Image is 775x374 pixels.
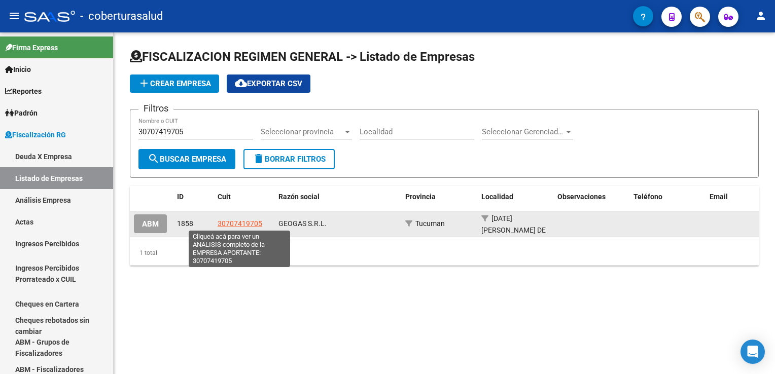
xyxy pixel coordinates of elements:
span: [DATE][PERSON_NAME] DE TUCUMAN [481,214,546,246]
span: Observaciones [557,193,606,201]
div: Open Intercom Messenger [741,340,765,364]
h3: Filtros [138,101,173,116]
datatable-header-cell: Razón social [274,186,401,208]
span: 1858 [177,219,193,228]
datatable-header-cell: Cuit [214,186,274,208]
div: 1 total [130,240,759,266]
span: Provincia [405,193,436,201]
span: Borrar Filtros [253,155,326,164]
span: FISCALIZACION REGIMEN GENERAL -> Listado de Empresas [130,50,475,64]
span: Crear Empresa [138,79,211,88]
button: Buscar Empresa [138,149,235,169]
datatable-header-cell: Localidad [477,186,553,208]
span: 30707419705 [218,219,262,228]
span: GEOGAS S.R.L. [278,219,327,228]
span: Razón social [278,193,320,201]
datatable-header-cell: Observaciones [553,186,629,208]
button: Crear Empresa [130,74,219,93]
mat-icon: delete [253,153,265,165]
datatable-header-cell: Provincia [401,186,477,208]
span: Teléfono [633,193,662,201]
button: Exportar CSV [227,74,310,93]
span: - coberturasalud [80,5,163,27]
span: Email [710,193,728,201]
mat-icon: add [138,77,150,89]
span: Fiscalización RG [5,129,66,140]
button: Borrar Filtros [243,149,335,169]
span: ABM [142,219,159,229]
datatable-header-cell: ID [173,186,214,208]
span: Buscar Empresa [148,155,226,164]
span: Inicio [5,64,31,75]
span: Seleccionar provincia [261,127,343,136]
span: Exportar CSV [235,79,302,88]
span: ID [177,193,184,201]
mat-icon: cloud_download [235,77,247,89]
span: Tucuman [415,219,445,228]
button: ABM [134,214,167,233]
span: Firma Express [5,42,58,53]
span: Reportes [5,86,42,97]
span: Localidad [481,193,513,201]
datatable-header-cell: Teléfono [629,186,706,208]
mat-icon: person [755,10,767,22]
span: Padrón [5,107,38,119]
span: Cuit [218,193,231,201]
mat-icon: menu [8,10,20,22]
span: Seleccionar Gerenciador [482,127,564,136]
mat-icon: search [148,153,160,165]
